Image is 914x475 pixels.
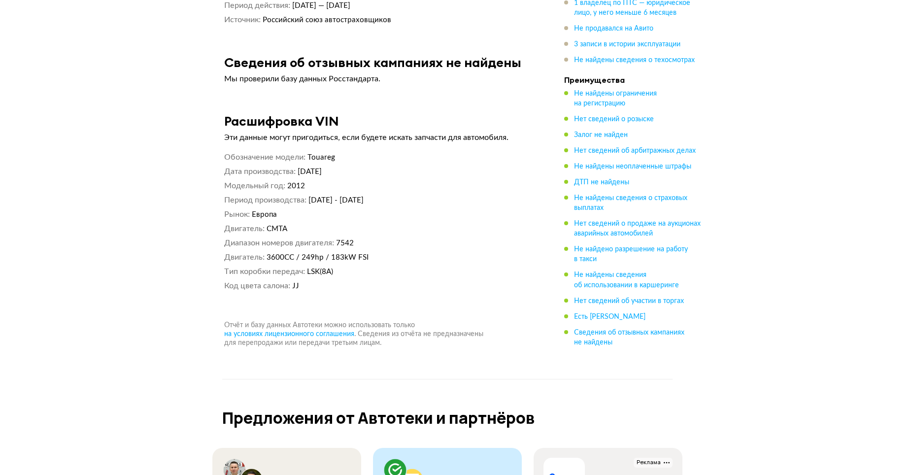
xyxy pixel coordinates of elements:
dt: Период производства [224,195,306,205]
span: Не найдены сведения о техосмотрах [574,57,695,64]
dt: Двигатель [224,252,265,263]
span: [DATE] — [DATE] [292,2,350,9]
span: на условиях лицензионного соглашения [224,331,354,338]
span: Не найдены сведения о страховых выплатах [574,195,687,212]
dt: Диапазон номеров двигателя [224,238,334,248]
span: Touareg [307,154,335,161]
span: Нет сведений об арбитражных делах [574,148,696,155]
span: CMTA [267,225,287,233]
span: LSK(8A) [307,268,333,275]
span: Не найдены ограничения на регистрацию [574,91,657,107]
span: Сведения об отзывных кампаниях не найдены [574,329,684,346]
span: 7542 [336,239,354,247]
span: Европа [252,211,277,218]
span: 2012 [287,182,305,190]
span: Российский союз автостраховщиков [263,16,391,24]
span: 3600CC / 249hp / 183kW FSI [267,254,369,261]
h4: Преимущества [564,75,702,85]
h3: Сведения об отзывных кампаниях не найдены [224,55,521,70]
div: Отчёт и базу данных Автотеки можно использовать только . Сведения из отчёта не предназначены для ... [212,321,546,347]
span: ДТП не найдены [574,179,629,186]
span: Залог не найден [574,132,628,139]
span: Реклама [637,459,661,467]
p: Эти данные могут пригодиться, если будете искать запчасти для автомобиля. [224,133,535,142]
span: [DATE] [298,168,322,175]
span: Реклама [634,458,673,468]
span: Есть [PERSON_NAME] [574,313,645,320]
span: Не найдено разрешение на работу в такси [574,246,688,263]
span: JJ [292,282,299,290]
dt: Двигатель [224,224,265,234]
dt: Модельный год [224,181,285,191]
span: Нет сведений о розыске [574,116,654,123]
dt: Обозначение модели [224,152,305,163]
span: Предложения от Автотеки и партнёров [222,407,535,429]
span: Не найдены сведения об использовании в каршеринге [574,272,679,289]
dt: Период действия [224,0,290,11]
span: [DATE] - [DATE] [308,197,364,204]
dt: Код цвета салона [224,281,290,291]
span: 3 записи в истории эксплуатации [574,41,680,48]
dt: Рынок [224,209,250,220]
span: Не продавался на Авито [574,26,653,33]
h3: Расшифровка VIN [224,113,339,129]
dt: Источник [224,15,261,25]
p: Мы проверили базу данных Росстандарта. [224,74,535,84]
span: Нет сведений о продаже на аукционах аварийных автомобилей [574,221,701,237]
dt: Тип коробки передач [224,267,305,277]
span: Нет сведений об участии в торгах [574,298,684,305]
dt: Дата производства [224,167,296,177]
span: Не найдены неоплаченные штрафы [574,164,691,170]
